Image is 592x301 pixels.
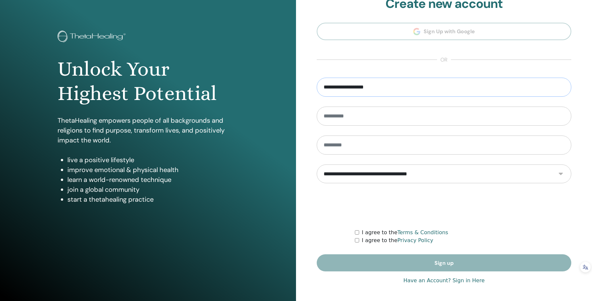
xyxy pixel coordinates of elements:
li: join a global community [67,185,238,194]
iframe: reCAPTCHA [394,193,494,219]
a: Privacy Policy [397,237,433,243]
a: Have an Account? Sign in Here [403,277,484,285]
li: live a positive lifestyle [67,155,238,165]
li: improve emotional & physical health [67,165,238,175]
a: Terms & Conditions [397,229,448,236]
label: I agree to the [362,237,433,244]
label: I agree to the [362,229,448,237]
span: or [437,56,451,64]
li: learn a world-renowned technique [67,175,238,185]
p: ThetaHealing empowers people of all backgrounds and religions to find purpose, transform lives, a... [58,115,238,145]
li: start a thetahealing practice [67,194,238,204]
h1: Unlock Your Highest Potential [58,57,238,106]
